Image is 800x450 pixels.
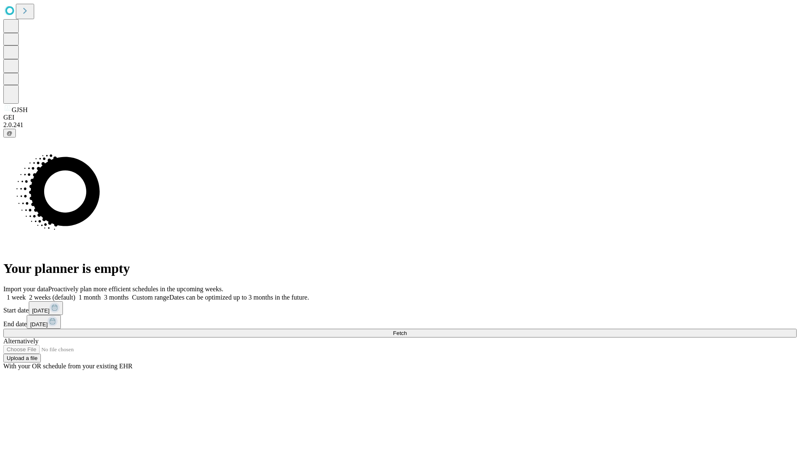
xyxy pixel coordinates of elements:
span: Custom range [132,294,169,301]
span: GJSH [12,106,27,113]
span: @ [7,130,12,136]
span: 3 months [104,294,129,301]
div: End date [3,315,797,329]
span: Proactively plan more efficient schedules in the upcoming weeks. [48,285,223,292]
button: Fetch [3,329,797,337]
button: [DATE] [29,301,63,315]
span: Fetch [393,330,407,336]
button: @ [3,129,16,137]
h1: Your planner is empty [3,261,797,276]
span: [DATE] [32,307,50,314]
button: Upload a file [3,354,41,362]
span: With your OR schedule from your existing EHR [3,362,132,370]
span: 1 month [79,294,101,301]
span: 2 weeks (default) [29,294,75,301]
span: Alternatively [3,337,38,345]
span: Dates can be optimized up to 3 months in the future. [169,294,309,301]
span: [DATE] [30,321,47,327]
button: [DATE] [27,315,61,329]
span: Import your data [3,285,48,292]
div: Start date [3,301,797,315]
div: 2.0.241 [3,121,797,129]
div: GEI [3,114,797,121]
span: 1 week [7,294,26,301]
